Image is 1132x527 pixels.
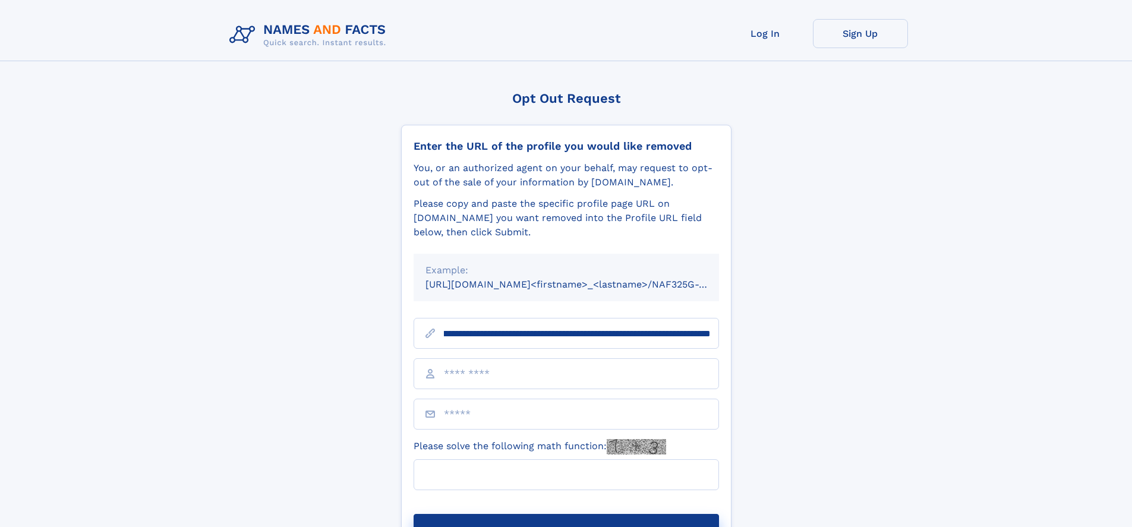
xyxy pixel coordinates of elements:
[225,19,396,51] img: Logo Names and Facts
[414,140,719,153] div: Enter the URL of the profile you would like removed
[414,161,719,190] div: You, or an authorized agent on your behalf, may request to opt-out of the sale of your informatio...
[401,91,731,106] div: Opt Out Request
[414,439,666,455] label: Please solve the following math function:
[718,19,813,48] a: Log In
[425,279,742,290] small: [URL][DOMAIN_NAME]<firstname>_<lastname>/NAF325G-xxxxxxxx
[414,197,719,239] div: Please copy and paste the specific profile page URL on [DOMAIN_NAME] you want removed into the Pr...
[813,19,908,48] a: Sign Up
[425,263,707,277] div: Example:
